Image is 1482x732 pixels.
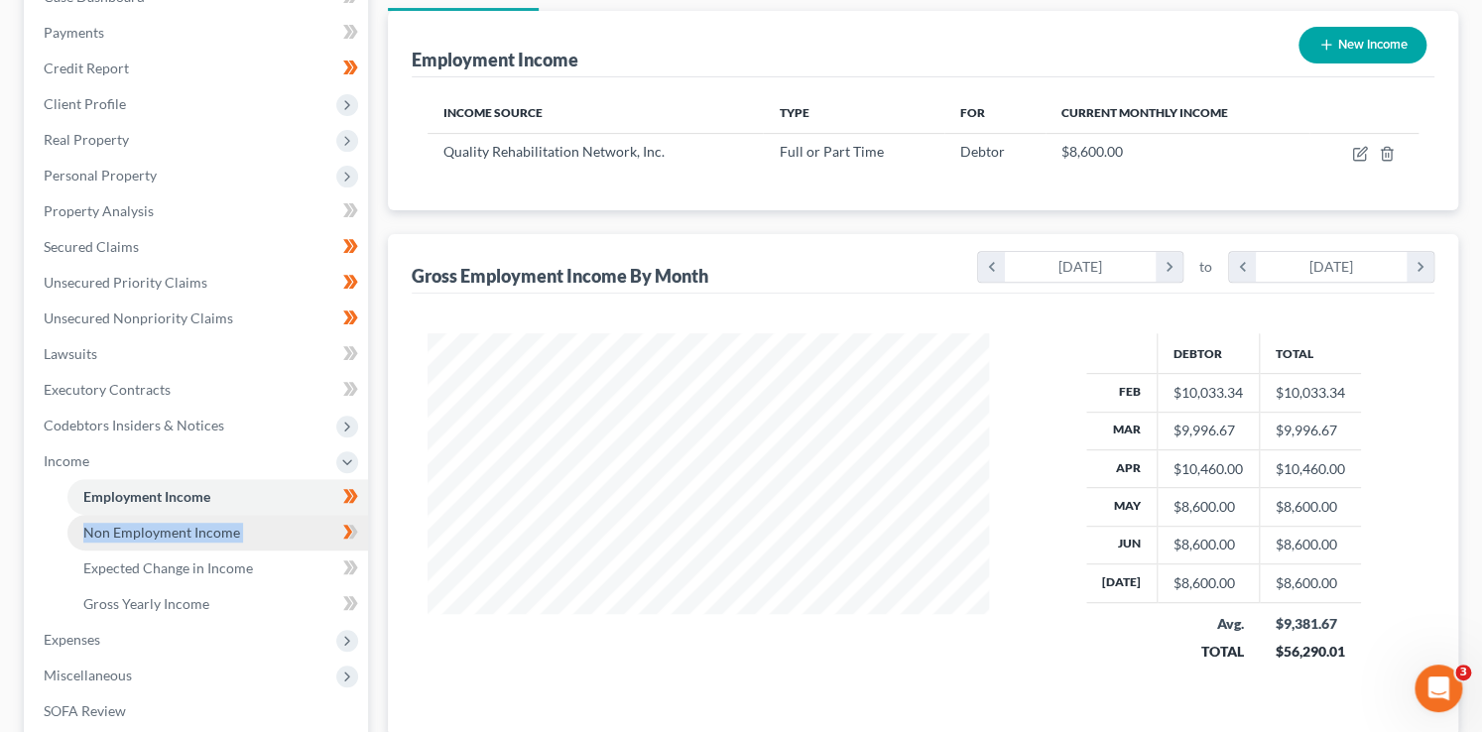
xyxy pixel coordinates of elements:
[83,524,240,541] span: Non Employment Income
[83,488,210,505] span: Employment Income
[1156,252,1182,282] i: chevron_right
[1259,449,1361,487] td: $10,460.00
[412,48,578,71] div: Employment Income
[1157,333,1259,373] th: Debtor
[1275,642,1345,662] div: $56,290.01
[1407,252,1433,282] i: chevron_right
[28,229,368,265] a: Secured Claims
[44,238,139,255] span: Secured Claims
[960,143,1005,160] span: Debtor
[1173,497,1243,517] div: $8,600.00
[1005,252,1157,282] div: [DATE]
[1173,535,1243,554] div: $8,600.00
[443,105,543,120] span: Income Source
[67,550,368,586] a: Expected Change in Income
[1173,383,1243,403] div: $10,033.34
[44,702,126,719] span: SOFA Review
[44,95,126,112] span: Client Profile
[1259,526,1361,563] td: $8,600.00
[1173,421,1243,440] div: $9,996.67
[1259,374,1361,412] td: $10,033.34
[1259,333,1361,373] th: Total
[28,301,368,336] a: Unsecured Nonpriority Claims
[1061,143,1123,160] span: $8,600.00
[1086,374,1158,412] th: Feb
[44,345,97,362] span: Lawsuits
[1086,564,1158,602] th: [DATE]
[1415,665,1462,712] iframe: Intercom live chat
[44,631,100,648] span: Expenses
[978,252,1005,282] i: chevron_left
[1086,449,1158,487] th: Apr
[1173,614,1243,634] div: Avg.
[67,479,368,515] a: Employment Income
[44,202,154,219] span: Property Analysis
[1259,564,1361,602] td: $8,600.00
[1061,105,1228,120] span: Current Monthly Income
[1086,488,1158,526] th: May
[412,264,708,288] div: Gross Employment Income By Month
[44,667,132,683] span: Miscellaneous
[44,167,157,183] span: Personal Property
[44,309,233,326] span: Unsecured Nonpriority Claims
[28,51,368,86] a: Credit Report
[28,193,368,229] a: Property Analysis
[28,15,368,51] a: Payments
[44,417,224,433] span: Codebtors Insiders & Notices
[1173,642,1243,662] div: TOTAL
[1275,614,1345,634] div: $9,381.67
[83,559,253,576] span: Expected Change in Income
[1298,27,1426,63] button: New Income
[1259,412,1361,449] td: $9,996.67
[1086,526,1158,563] th: Jun
[67,515,368,550] a: Non Employment Income
[67,586,368,622] a: Gross Yearly Income
[960,105,985,120] span: For
[28,265,368,301] a: Unsecured Priority Claims
[44,131,129,148] span: Real Property
[443,143,665,160] span: Quality Rehabilitation Network, Inc.
[44,452,89,469] span: Income
[779,143,883,160] span: Full or Part Time
[779,105,808,120] span: Type
[1199,257,1212,277] span: to
[1455,665,1471,680] span: 3
[1259,488,1361,526] td: $8,600.00
[28,693,368,729] a: SOFA Review
[83,595,209,612] span: Gross Yearly Income
[44,381,171,398] span: Executory Contracts
[1173,459,1243,479] div: $10,460.00
[44,24,104,41] span: Payments
[1173,573,1243,593] div: $8,600.00
[44,274,207,291] span: Unsecured Priority Claims
[1086,412,1158,449] th: Mar
[28,336,368,372] a: Lawsuits
[44,60,129,76] span: Credit Report
[1229,252,1256,282] i: chevron_left
[28,372,368,408] a: Executory Contracts
[1256,252,1408,282] div: [DATE]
